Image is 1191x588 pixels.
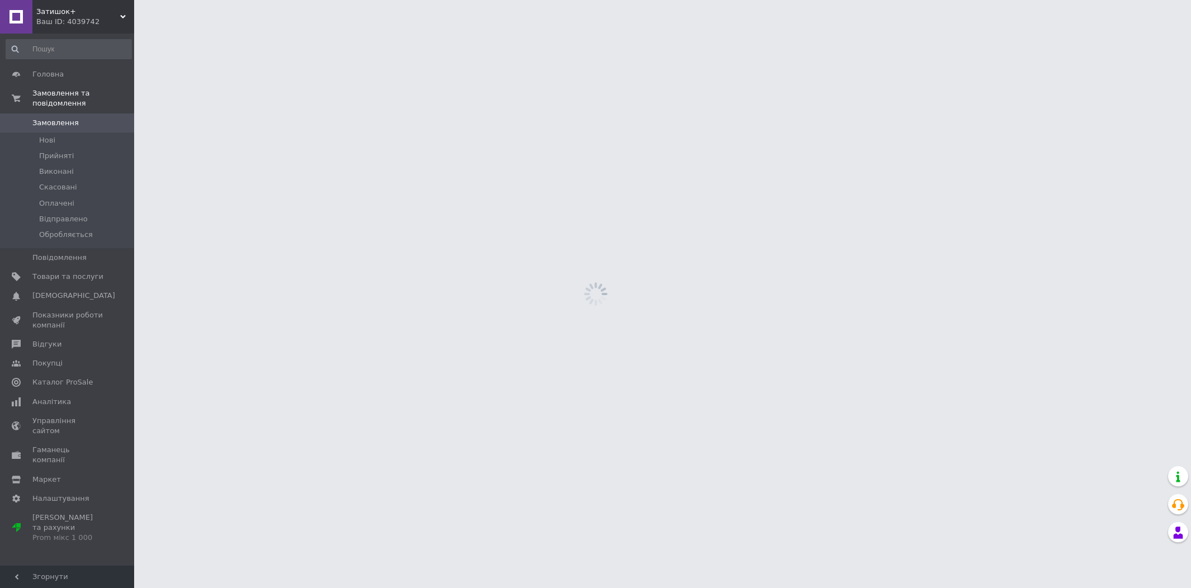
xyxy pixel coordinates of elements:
[39,135,55,145] span: Нові
[32,69,64,79] span: Головна
[32,339,61,349] span: Відгуки
[32,494,89,504] span: Налаштування
[32,377,93,387] span: Каталог ProSale
[39,182,77,192] span: Скасовані
[32,445,103,465] span: Гаманець компанії
[32,397,71,407] span: Аналітика
[36,7,120,17] span: Затишок+
[6,39,132,59] input: Пошук
[39,214,88,224] span: Відправлено
[32,118,79,128] span: Замовлення
[36,17,134,27] div: Ваш ID: 4039742
[32,416,103,436] span: Управління сайтом
[39,198,74,208] span: Оплачені
[32,533,103,543] div: Prom мікс 1 000
[39,230,93,240] span: Обробляється
[39,151,74,161] span: Прийняті
[32,272,103,282] span: Товари та послуги
[39,167,74,177] span: Виконані
[32,310,103,330] span: Показники роботи компанії
[32,253,87,263] span: Повідомлення
[32,291,115,301] span: [DEMOGRAPHIC_DATA]
[32,88,134,108] span: Замовлення та повідомлення
[32,475,61,485] span: Маркет
[32,358,63,368] span: Покупці
[32,513,103,543] span: [PERSON_NAME] та рахунки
